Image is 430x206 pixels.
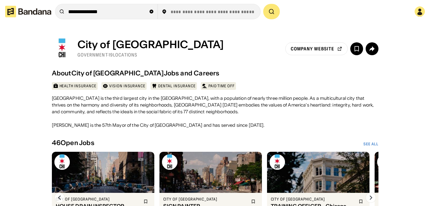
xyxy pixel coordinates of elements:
div: Vision insurance [109,83,145,89]
img: City of Chicago logo [52,39,72,59]
div: [GEOGRAPHIC_DATA] is the third largest city in the [GEOGRAPHIC_DATA], with a population of nearly... [52,95,378,129]
div: City of [GEOGRAPHIC_DATA] [163,197,247,202]
div: company website [291,47,335,51]
a: See All [363,142,378,147]
div: Health insurance [60,83,96,89]
div: City of [GEOGRAPHIC_DATA] [77,39,224,51]
div: City of [GEOGRAPHIC_DATA] Jobs and Careers [71,69,220,77]
img: City of Chicago logo [54,154,70,170]
div: Dental insurance [158,83,195,89]
div: 46 Open Jobs [52,139,94,147]
div: Paid time off [208,83,235,89]
div: About [52,69,71,77]
img: Left Arrow [54,193,65,203]
img: Bandana logotype [5,6,51,17]
img: City of Chicago logo [377,154,393,170]
a: company website [285,42,348,55]
div: Government · 19 Locations [77,52,224,58]
img: City of Chicago logo [270,154,285,170]
img: Right Arrow [366,193,376,203]
div: City of [GEOGRAPHIC_DATA] [56,197,140,202]
img: City of Chicago logo [162,154,177,170]
div: City of [GEOGRAPHIC_DATA] [271,197,355,202]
